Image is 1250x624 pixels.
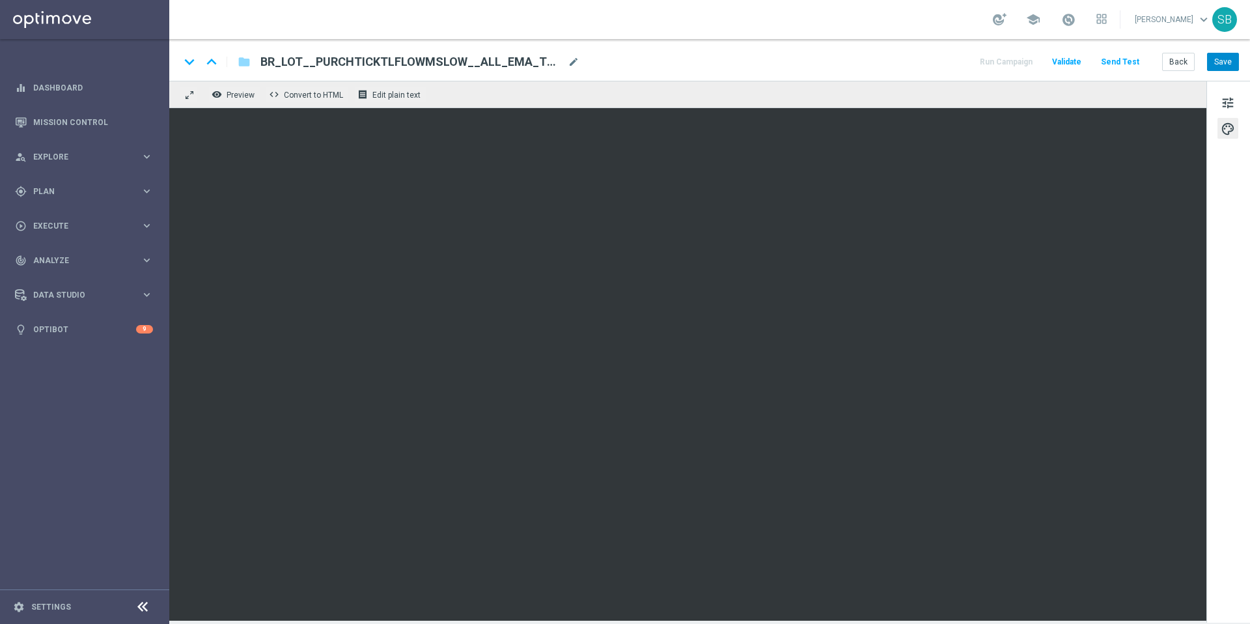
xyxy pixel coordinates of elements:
[1221,94,1235,111] span: tune
[15,151,141,163] div: Explore
[15,312,153,347] div: Optibot
[238,54,251,70] i: folder
[208,86,260,103] button: remove_red_eye Preview
[14,117,154,128] button: Mission Control
[14,186,154,197] button: gps_fixed Plan keyboard_arrow_right
[15,220,141,232] div: Execute
[15,255,27,266] i: track_changes
[33,312,136,347] a: Optibot
[15,186,141,197] div: Plan
[33,257,141,264] span: Analyze
[33,105,153,139] a: Mission Control
[15,151,27,163] i: person_search
[357,89,368,100] i: receipt
[202,52,221,72] i: keyboard_arrow_up
[15,324,27,335] i: lightbulb
[260,54,562,70] span: BR_LOT__PURCHTICKTLFLOWMSLOW__ALL_EMA_T&T_LT
[15,220,27,232] i: play_circle_outline
[141,150,153,163] i: keyboard_arrow_right
[15,186,27,197] i: gps_fixed
[1162,53,1195,71] button: Back
[15,255,141,266] div: Analyze
[269,89,279,100] span: code
[33,188,141,195] span: Plan
[372,91,421,100] span: Edit plain text
[180,52,199,72] i: keyboard_arrow_down
[15,82,27,94] i: equalizer
[14,152,154,162] button: person_search Explore keyboard_arrow_right
[33,70,153,105] a: Dashboard
[1099,53,1141,71] button: Send Test
[15,70,153,105] div: Dashboard
[284,91,343,100] span: Convert to HTML
[1133,10,1212,29] a: [PERSON_NAME]keyboard_arrow_down
[15,289,141,301] div: Data Studio
[141,254,153,266] i: keyboard_arrow_right
[14,324,154,335] button: lightbulb Optibot 9
[1217,92,1238,113] button: tune
[14,83,154,93] button: equalizer Dashboard
[1026,12,1040,27] span: school
[1212,7,1237,32] div: SB
[227,91,255,100] span: Preview
[14,290,154,300] button: Data Studio keyboard_arrow_right
[141,185,153,197] i: keyboard_arrow_right
[1197,12,1211,27] span: keyboard_arrow_down
[136,325,153,333] div: 9
[1052,57,1081,66] span: Validate
[141,220,153,232] i: keyboard_arrow_right
[15,105,153,139] div: Mission Control
[33,222,141,230] span: Execute
[14,255,154,266] button: track_changes Analyze keyboard_arrow_right
[1050,53,1083,71] button: Validate
[33,153,141,161] span: Explore
[33,291,141,299] span: Data Studio
[31,603,71,611] a: Settings
[1207,53,1239,71] button: Save
[354,86,426,103] button: receipt Edit plain text
[236,51,252,72] button: folder
[1221,121,1235,137] span: palette
[266,86,349,103] button: code Convert to HTML
[14,221,154,231] button: play_circle_outline Execute keyboard_arrow_right
[568,56,579,68] span: mode_edit
[212,89,222,100] i: remove_red_eye
[141,289,153,301] i: keyboard_arrow_right
[13,601,25,613] i: settings
[1217,118,1238,139] button: palette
